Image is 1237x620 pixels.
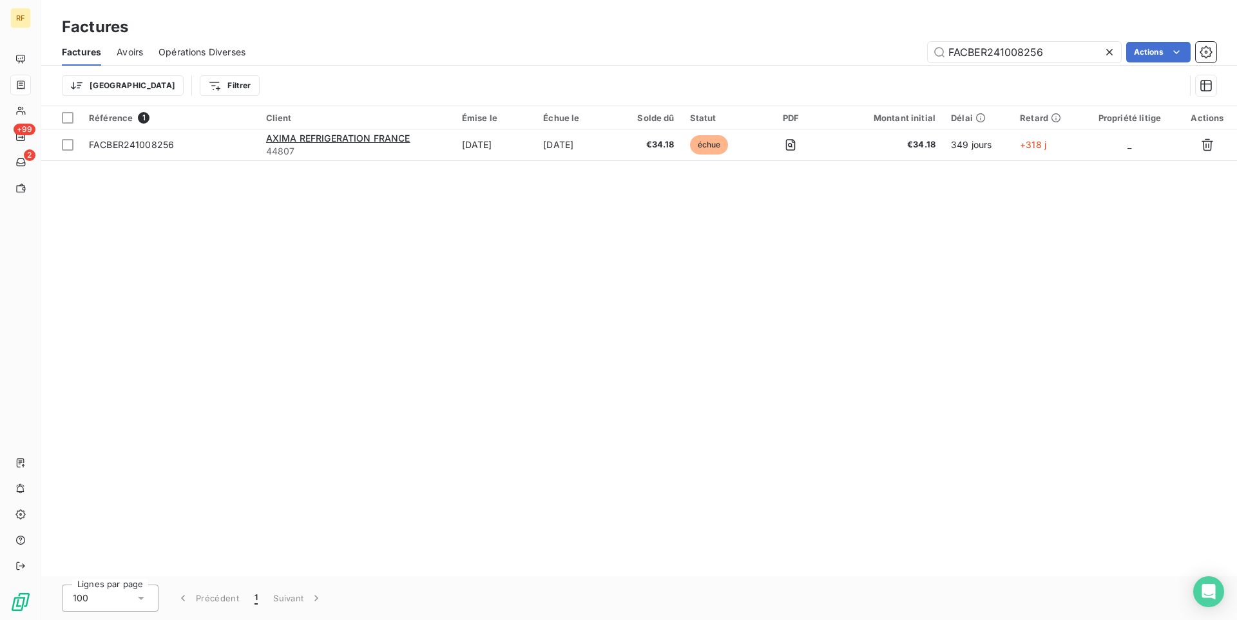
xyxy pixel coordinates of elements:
[928,42,1121,62] input: Rechercher
[24,149,35,161] span: 2
[266,145,446,158] span: 44807
[247,585,265,612] button: 1
[158,46,245,59] span: Opérations Diverses
[266,113,446,123] div: Client
[690,135,729,155] span: échue
[626,138,675,151] span: €34.18
[837,138,935,151] span: €34.18
[462,113,528,123] div: Émise le
[14,124,35,135] span: +99
[265,585,331,612] button: Suivant
[626,113,675,123] div: Solde dû
[89,139,174,150] span: FACBER241008256
[837,113,935,123] div: Montant initial
[62,15,128,39] h3: Factures
[1020,113,1074,123] div: Retard
[62,46,101,59] span: Factures
[690,113,745,123] div: Statut
[535,129,618,160] td: [DATE]
[1193,576,1224,607] div: Open Intercom Messenger
[117,46,143,59] span: Avoirs
[138,112,149,124] span: 1
[1089,113,1170,123] div: Propriété litige
[1126,42,1191,62] button: Actions
[760,113,822,123] div: PDF
[10,592,31,612] img: Logo LeanPay
[454,129,536,160] td: [DATE]
[200,75,259,96] button: Filtrer
[254,592,258,605] span: 1
[62,75,184,96] button: [GEOGRAPHIC_DATA]
[89,113,133,123] span: Référence
[10,8,31,28] div: RF
[1127,139,1131,150] span: _
[1020,139,1046,150] span: +318 j
[1185,113,1229,123] div: Actions
[943,129,1012,160] td: 349 jours
[951,113,1004,123] div: Délai
[169,585,247,612] button: Précédent
[73,592,88,605] span: 100
[266,133,410,144] span: AXIMA REFRIGERATION FRANCE
[543,113,610,123] div: Échue le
